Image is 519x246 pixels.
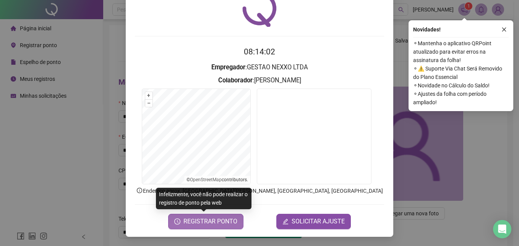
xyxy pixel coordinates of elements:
button: REGISTRAR PONTO [168,214,243,229]
div: Open Intercom Messenger [493,220,511,238]
strong: Colaborador [218,77,253,84]
span: ⚬ Ajustes da folha com período ampliado! [413,90,509,107]
a: OpenStreetMap [190,177,222,182]
span: ⚬ Novidade no Cálculo do Saldo! [413,81,509,90]
span: close [501,27,507,32]
span: edit [282,218,289,225]
strong: Empregador [211,64,245,71]
span: Novidades ! [413,25,441,34]
span: REGISTRAR PONTO [183,217,237,226]
span: ⚬ Mantenha o aplicativo QRPoint atualizado para evitar erros na assinatura da folha! [413,39,509,64]
h3: : [PERSON_NAME] [135,75,384,85]
div: Infelizmente, você não pode realizar o registro de ponto pela web [156,188,251,209]
time: 08:14:02 [244,47,275,56]
h3: : GESTAO NEXXO LTDA [135,62,384,72]
button: + [145,92,152,99]
span: info-circle [136,187,143,194]
li: © contributors. [187,177,248,182]
button: – [145,100,152,107]
span: SOLICITAR AJUSTE [292,217,345,226]
span: clock-circle [174,218,180,225]
p: Endereço aprox. : [GEOGRAPHIC_DATA][PERSON_NAME], [GEOGRAPHIC_DATA], [GEOGRAPHIC_DATA] [135,187,384,195]
span: ⚬ ⚠️ Suporte Via Chat Será Removido do Plano Essencial [413,64,509,81]
button: editSOLICITAR AJUSTE [276,214,351,229]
